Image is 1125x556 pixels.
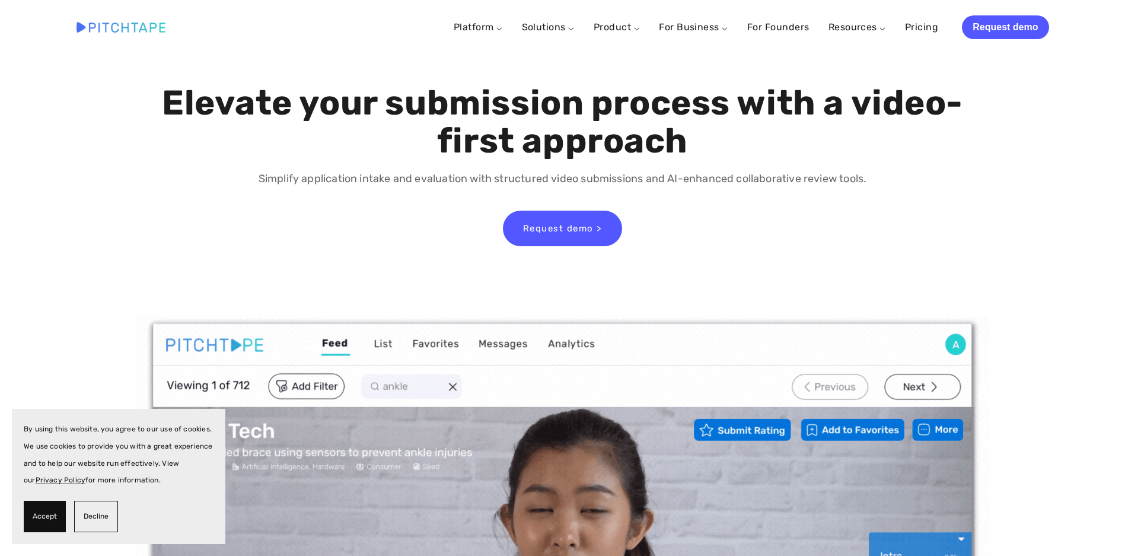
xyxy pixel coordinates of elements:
[36,476,86,484] a: Privacy Policy
[454,21,503,33] a: Platform ⌵
[12,409,225,544] section: Cookie banner
[522,21,575,33] a: Solutions ⌵
[594,21,640,33] a: Product ⌵
[84,508,109,525] span: Decline
[159,170,966,188] p: Simplify application intake and evaluation with structured video submissions and AI-enhanced coll...
[74,501,118,532] button: Decline
[905,17,938,38] a: Pricing
[828,21,886,33] a: Resources ⌵
[33,508,57,525] span: Accept
[24,421,213,489] p: By using this website, you agree to our use of cookies. We use cookies to provide you with a grea...
[747,17,810,38] a: For Founders
[77,22,165,32] img: Pitchtape | Video Submission Management Software
[503,211,622,246] a: Request demo >
[659,21,728,33] a: For Business ⌵
[24,501,66,532] button: Accept
[159,84,966,160] h1: Elevate your submission process with a video-first approach
[962,15,1048,39] a: Request demo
